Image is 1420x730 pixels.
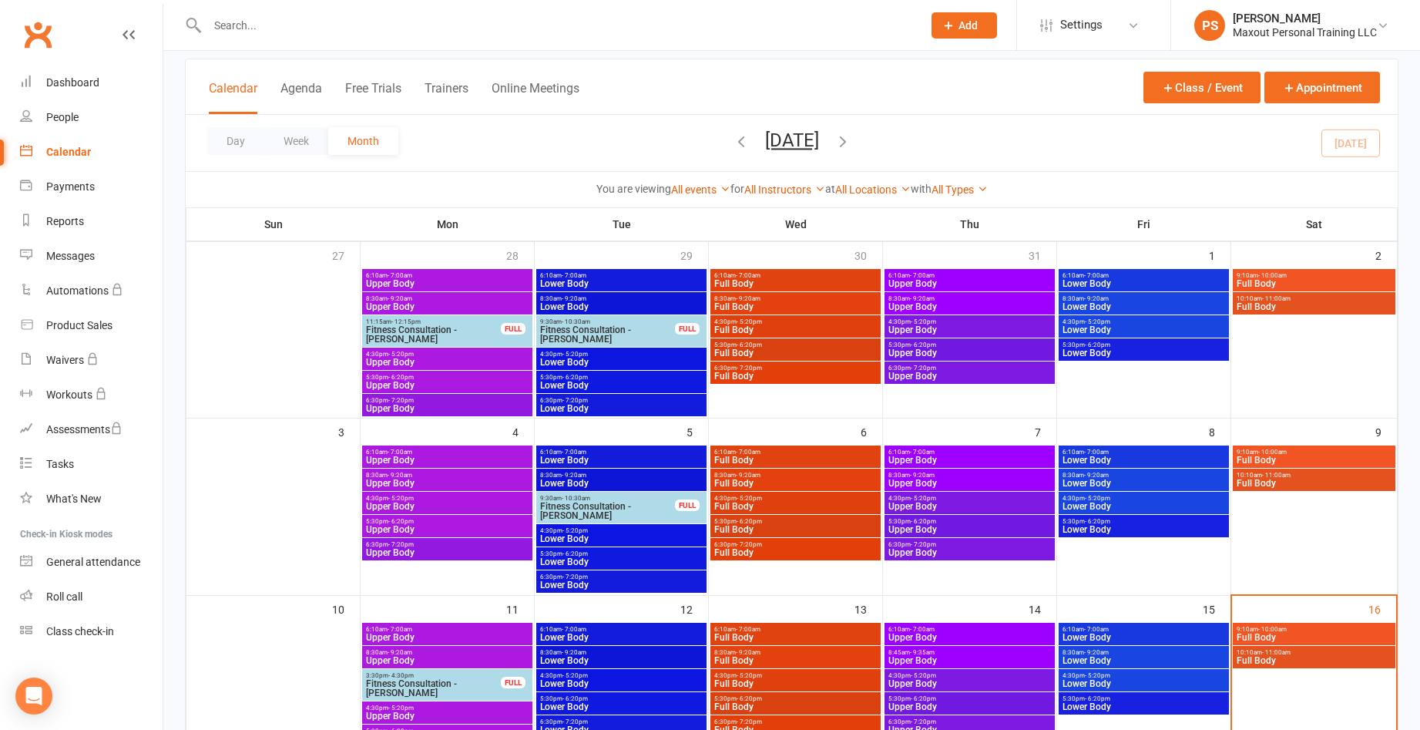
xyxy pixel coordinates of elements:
strong: at [825,183,835,195]
span: Upper Body [365,502,529,511]
span: 6:30pm [713,365,878,372]
span: Settings [1060,8,1103,42]
div: 9 [1375,419,1397,444]
a: Class kiosk mode [20,614,163,649]
span: - 11:00am [1262,649,1291,656]
span: Lower Body [539,656,703,665]
div: People [46,111,79,123]
div: FULL [675,323,700,335]
span: 6:10am [1062,449,1226,456]
span: Full Body [713,656,878,665]
th: Fri [1057,208,1231,241]
span: Upper Body [888,325,1052,335]
span: 6:10am [539,626,703,633]
th: Sat [1231,208,1398,241]
span: Lower Body [1062,456,1226,465]
span: - 7:20pm [562,397,588,404]
span: - 11:00am [1262,472,1291,479]
a: Roll call [20,580,163,614]
span: 8:30am [365,472,529,479]
div: Reports [46,215,84,227]
span: Full Body [713,548,878,557]
span: 8:30am [888,295,1052,302]
div: Class check-in [46,625,114,637]
span: - 7:00am [388,449,412,456]
span: Fitness Consultation - [PERSON_NAME] [539,502,676,520]
span: Upper Body [365,548,529,557]
span: Full Body [713,302,878,311]
span: 8:30am [713,472,878,479]
button: Week [264,127,328,155]
span: 8:30am [1062,649,1226,656]
button: Calendar [209,81,257,114]
span: 4:30pm [539,672,703,679]
div: 8 [1209,419,1230,444]
span: - 9:20am [388,649,412,656]
span: - 9:20am [910,472,935,479]
div: 27 [332,242,360,267]
span: - 7:00am [910,272,935,279]
span: - 6:20pm [1085,341,1110,348]
span: Full Body [713,479,878,488]
div: Automations [46,284,109,297]
span: 6:10am [365,626,529,633]
span: - 9:20am [736,295,760,302]
span: 4:30pm [713,495,878,502]
span: - 9:35am [910,649,935,656]
div: Product Sales [46,319,112,331]
button: [DATE] [765,130,819,151]
div: FULL [501,323,525,335]
span: 6:30pm [539,574,703,580]
a: All events [671,183,730,196]
span: Full Body [1236,656,1392,665]
span: - 7:00am [910,626,935,633]
div: 28 [506,242,534,267]
div: 3 [338,419,360,444]
span: Upper Body [888,302,1052,311]
span: 8:30am [539,472,703,479]
span: Fitness Consultation - [PERSON_NAME] [365,325,502,344]
span: 9:30am [539,318,676,325]
a: Payments [20,170,163,204]
span: 4:30pm [888,495,1052,502]
span: - 7:20pm [388,541,414,548]
span: 6:10am [713,626,878,633]
span: Fitness Consultation - [PERSON_NAME] [539,325,676,344]
span: Lower Body [1062,348,1226,358]
a: All Types [932,183,988,196]
div: 15 [1203,596,1230,621]
div: Workouts [46,389,92,401]
a: Workouts [20,378,163,412]
span: - 9:20am [562,649,586,656]
span: Upper Body [888,372,1052,381]
span: - 9:20am [910,295,935,302]
span: 6:10am [539,272,703,279]
span: - 5:20pm [911,318,936,325]
span: 9:10am [1236,449,1392,456]
span: - 7:00am [736,626,760,633]
span: Full Body [713,279,878,288]
span: - 9:20am [1084,295,1109,302]
span: 8:30am [1062,472,1226,479]
button: Agenda [280,81,322,114]
span: 6:30pm [888,365,1052,372]
a: Dashboard [20,66,163,100]
a: Tasks [20,447,163,482]
span: - 9:20am [388,295,412,302]
div: 5 [687,419,708,444]
span: Upper Body [888,479,1052,488]
span: Lower Body [539,456,703,465]
span: Full Body [1236,479,1392,488]
span: - 9:20am [1084,649,1109,656]
span: Lower Body [539,534,703,543]
span: Upper Body [888,633,1052,642]
div: Messages [46,250,95,262]
span: - 10:00am [1258,272,1287,279]
span: - 6:20pm [911,518,936,525]
div: Open Intercom Messenger [15,678,52,715]
span: 4:30pm [1062,495,1226,502]
span: - 10:30am [562,318,590,325]
span: - 5:20pm [1085,495,1110,502]
span: Upper Body [365,279,529,288]
span: Upper Body [365,656,529,665]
